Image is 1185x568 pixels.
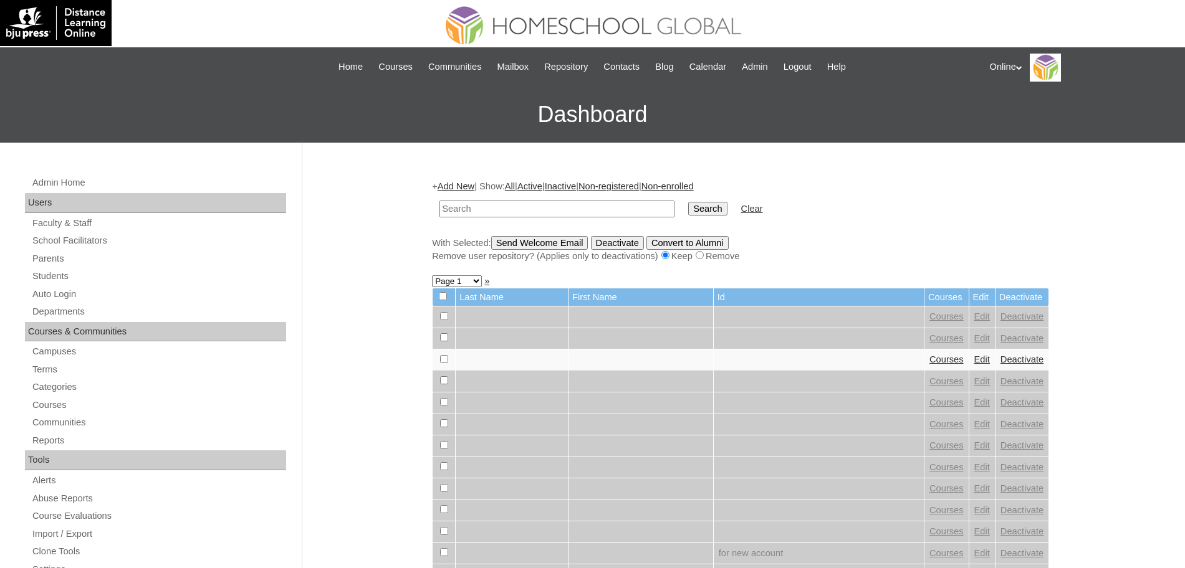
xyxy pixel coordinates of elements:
a: Non-registered [578,181,639,191]
a: Parents [31,251,286,267]
a: Clone Tools [31,544,286,559]
a: Courses [929,397,964,407]
a: Edit [974,440,990,450]
a: Courses [929,333,964,343]
a: Deactivate [1000,526,1043,536]
div: + | Show: | | | | [432,180,1049,262]
a: Deactivate [1000,311,1043,321]
a: Abuse Reports [31,491,286,506]
a: Home [332,60,369,74]
a: Deactivate [1000,548,1043,558]
a: Non-enrolled [641,181,694,191]
span: Courses [378,60,413,74]
input: Search [688,202,727,215]
a: Students [31,268,286,284]
h3: Dashboard [6,87,1179,143]
a: Courses [929,462,964,472]
a: Edit [974,548,990,558]
span: Admin [742,60,768,74]
a: Admin [736,60,774,74]
a: Edit [974,419,990,429]
input: Search [439,201,674,217]
a: Courses [372,60,419,74]
a: Active [517,181,542,191]
td: Courses [924,288,969,306]
a: Deactivate [1000,354,1043,364]
a: Help [821,60,852,74]
a: Inactive [545,181,577,191]
a: » [484,276,489,286]
span: Repository [544,60,588,74]
a: Courses [31,397,286,413]
a: Communities [31,415,286,430]
span: Calendar [689,60,726,74]
a: Course Evaluations [31,508,286,524]
a: Departments [31,304,286,319]
a: Edit [974,354,990,364]
a: All [505,181,515,191]
img: Online Academy [1030,54,1061,82]
span: Blog [655,60,673,74]
td: Id [714,288,924,306]
a: Terms [31,362,286,377]
div: Online [990,54,1173,82]
a: Deactivate [1000,462,1043,472]
a: Courses [929,311,964,321]
a: Mailbox [491,60,535,74]
a: Courses [929,419,964,429]
a: Blog [649,60,679,74]
a: Contacts [597,60,646,74]
a: Communities [422,60,488,74]
a: Courses [929,354,964,364]
a: Edit [974,526,990,536]
a: Deactivate [1000,333,1043,343]
a: Edit [974,462,990,472]
td: First Name [569,288,713,306]
a: Courses [929,440,964,450]
a: Courses [929,505,964,515]
span: Contacts [603,60,640,74]
td: Last Name [456,288,568,306]
input: Send Welcome Email [491,236,588,250]
a: Edit [974,376,990,386]
a: Edit [974,505,990,515]
td: Deactivate [995,288,1048,306]
span: Mailbox [497,60,529,74]
a: Courses [929,483,964,493]
input: Deactivate [591,236,644,250]
td: for new account [714,543,924,564]
div: With Selected: [432,236,1049,263]
a: Campuses [31,344,286,359]
a: Faculty & Staff [31,215,286,231]
a: Courses [929,548,964,558]
span: Communities [428,60,482,74]
a: Edit [974,397,990,407]
img: logo-white.png [6,6,105,40]
div: Tools [25,450,286,470]
a: Admin Home [31,175,286,191]
a: Add New [438,181,474,191]
div: Courses & Communities [25,322,286,342]
a: Edit [974,311,990,321]
a: Auto Login [31,286,286,302]
a: Logout [777,60,818,74]
a: Courses [929,526,964,536]
a: Deactivate [1000,505,1043,515]
a: Deactivate [1000,440,1043,450]
a: Alerts [31,473,286,488]
a: Courses [929,376,964,386]
a: Clear [741,204,763,214]
a: Repository [538,60,594,74]
a: Import / Export [31,526,286,542]
span: Home [338,60,363,74]
a: Deactivate [1000,376,1043,386]
a: Edit [974,333,990,343]
a: Calendar [683,60,732,74]
a: Reports [31,433,286,448]
input: Convert to Alumni [646,236,729,250]
span: Help [827,60,846,74]
a: Edit [974,483,990,493]
a: Deactivate [1000,483,1043,493]
td: Edit [969,288,995,306]
span: Logout [784,60,812,74]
